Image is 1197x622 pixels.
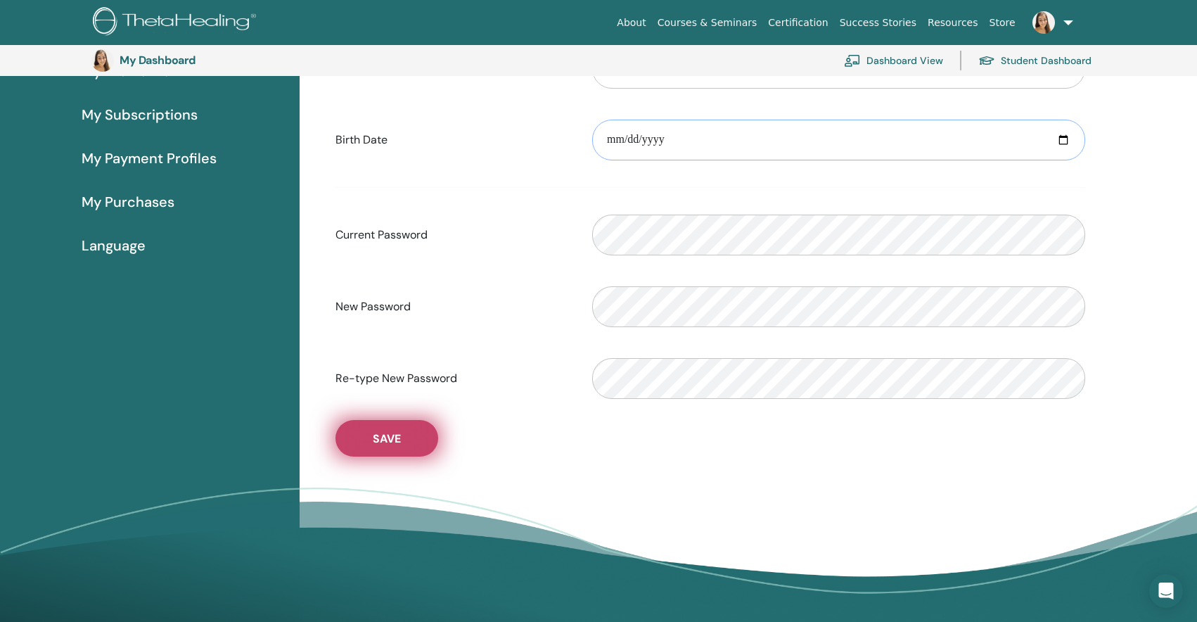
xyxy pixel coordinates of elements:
a: Store [984,10,1021,36]
img: default.jpg [1032,11,1055,34]
div: Open Intercom Messenger [1149,574,1183,608]
label: Re-type New Password [325,365,582,392]
a: Success Stories [834,10,922,36]
img: logo.png [93,7,261,39]
h3: My Dashboard [120,53,260,67]
a: Student Dashboard [978,45,1092,76]
span: Language [82,235,146,256]
img: chalkboard-teacher.svg [844,54,861,67]
label: Current Password [325,222,582,248]
span: My Subscriptions [82,104,198,125]
img: default.jpg [91,49,114,72]
a: About [611,10,651,36]
a: Resources [922,10,984,36]
img: graduation-cap.svg [978,55,995,67]
a: Dashboard View [844,45,943,76]
a: Courses & Seminars [652,10,763,36]
label: New Password [325,293,582,320]
span: My Purchases [82,191,174,212]
span: My Payment Profiles [82,148,217,169]
button: Save [335,420,438,457]
span: Save [373,431,401,446]
label: Birth Date [325,127,582,153]
a: Certification [762,10,833,36]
